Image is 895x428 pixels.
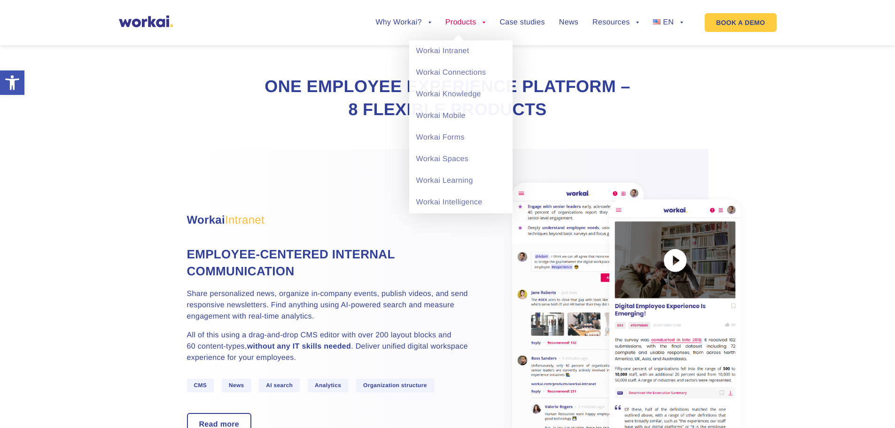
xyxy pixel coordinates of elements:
a: Products [445,19,486,26]
h3: Workai [187,212,469,229]
a: Workai Spaces [409,148,513,170]
a: Workai Intranet [409,40,513,62]
h4: Employee-centered internal communication [187,246,469,280]
a: BOOK A DEMO [705,13,776,32]
a: Resources [592,19,639,26]
span: Analytics [308,379,348,392]
a: Workai Intelligence [409,192,513,213]
a: Workai Knowledge [409,84,513,105]
p: All of this using a drag-and-drop CMS editor with over 200 layout blocks and 60 content-types, . ... [187,330,469,364]
span: EN [663,18,674,26]
span: Intranet [225,214,265,226]
a: Workai Learning [409,170,513,192]
a: Case studies [499,19,545,26]
span: News [222,379,251,392]
span: AI search [259,379,300,392]
a: Workai Mobile [409,105,513,127]
h2: One Employee Experience Platform – 8 flexible products [260,75,636,121]
a: News [559,19,578,26]
strong: without any IT skills needed [247,342,351,350]
p: Share personalized news, organize in-company events, publish videos, and send responsive newslett... [187,288,469,322]
span: Organization structure [356,379,434,392]
span: CMS [187,379,214,392]
a: Workai Forms [409,127,513,148]
a: Why Workai? [375,19,431,26]
a: Workai Connections [409,62,513,84]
